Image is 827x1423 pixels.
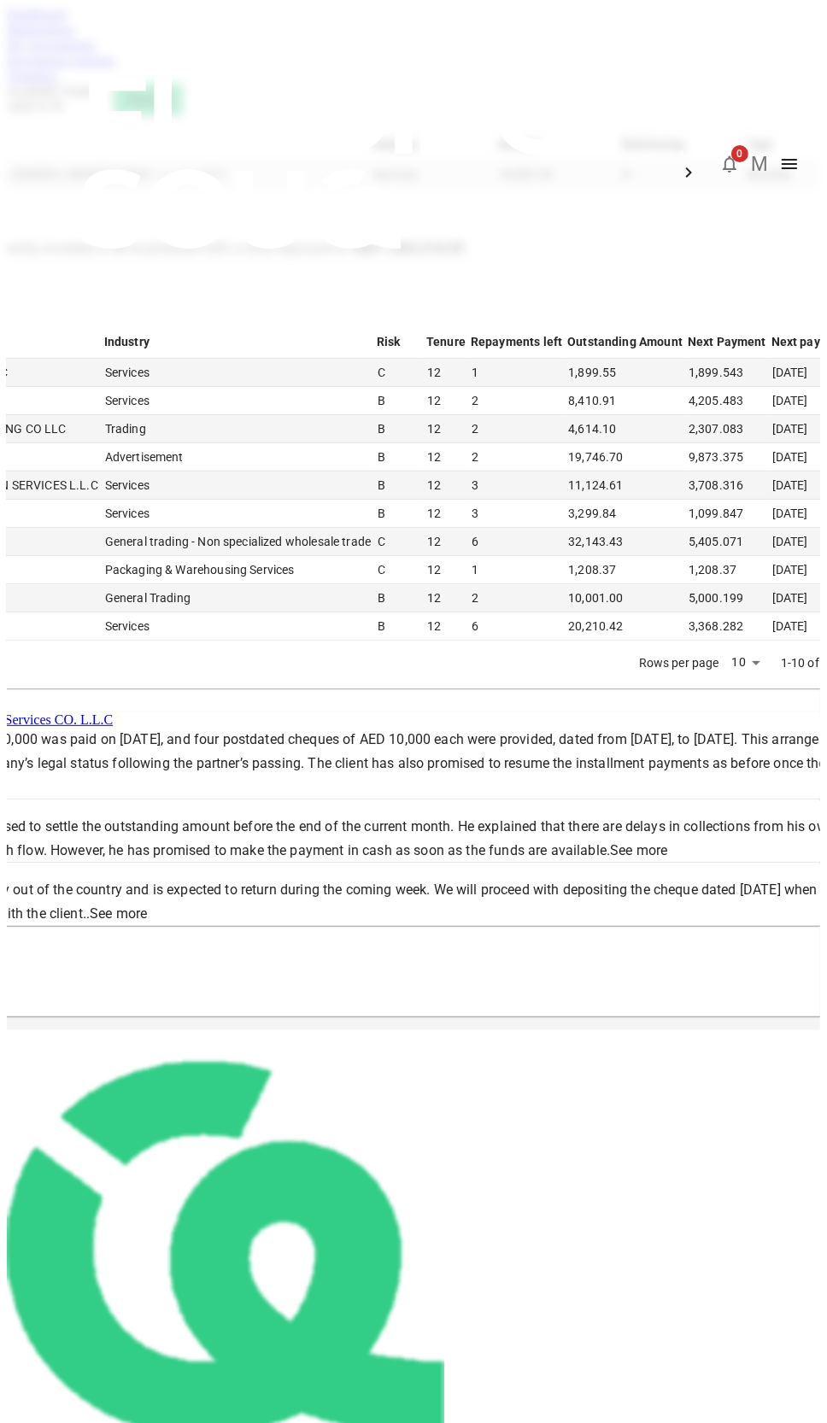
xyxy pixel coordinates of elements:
div: Outstanding Amount [567,331,683,352]
td: 3,299.84 [565,500,685,528]
button: M [747,151,772,177]
td: Services [102,612,374,641]
td: 4,205.483 [685,387,769,415]
td: 1 [468,359,565,387]
td: 5,405.071 [685,528,769,556]
td: 12 [424,471,468,500]
td: 2,307.083 [685,415,769,443]
td: Services [102,500,374,528]
td: 12 [424,443,468,471]
div: Next Payment [688,331,766,352]
td: 3,708.316 [685,471,769,500]
td: 1,208.37 [565,556,685,584]
td: B [374,612,424,641]
td: 20,210.42 [565,612,685,641]
td: C [374,359,424,387]
div: Industry [104,331,150,352]
td: Packaging & Warehousing Services [102,556,374,584]
td: 12 [424,387,468,415]
span: العربية [678,145,713,159]
td: C [374,528,424,556]
td: Services [102,471,374,500]
td: 6 [468,612,565,641]
div: Tenure [426,331,466,352]
td: 12 [424,528,468,556]
td: 32,143.43 [565,528,685,556]
td: 2 [468,415,565,443]
td: 12 [424,584,468,612]
td: 1,899.543 [685,359,769,387]
td: 12 [424,415,468,443]
td: B [374,415,424,443]
td: 1 [468,556,565,584]
td: B [374,500,424,528]
td: 12 [424,359,468,387]
td: 2 [468,387,565,415]
td: General Trading [102,584,374,612]
a: See more [90,905,147,922]
td: 19,746.70 [565,443,685,471]
td: B [374,387,424,415]
div: 10 [725,650,766,675]
td: B [374,471,424,500]
td: 3 [468,500,565,528]
td: 5,000.199 [685,584,769,612]
td: General trading - Non specialized wholesale trade [102,528,374,556]
td: 3 [468,471,565,500]
button: 0 [713,147,747,181]
td: B [374,584,424,612]
td: Advertisement [102,443,374,471]
td: 9,873.375 [685,443,769,471]
div: Risk [377,331,404,352]
td: 12 [424,500,468,528]
td: 1,899.55 [565,359,685,387]
span: 0 [731,145,748,162]
td: Services [102,387,374,415]
td: 10,001.00 [565,584,685,612]
td: 1,208.37 [685,556,769,584]
td: Trading [102,415,374,443]
td: 2 [468,443,565,471]
td: 3,368.282 [685,612,769,641]
td: 12 [424,612,468,641]
td: 8,410.91 [565,387,685,415]
p: Rows per page [639,654,719,671]
td: 12 [424,556,468,584]
div: Repayments left [471,331,562,352]
td: 1,099.847 [685,500,769,528]
td: 11,124.61 [565,471,685,500]
td: 4,614.10 [565,415,685,443]
td: B [374,443,424,471]
td: 2 [468,584,565,612]
td: Services [102,359,374,387]
td: C [374,556,424,584]
td: 6 [468,528,565,556]
a: See more [610,842,667,858]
